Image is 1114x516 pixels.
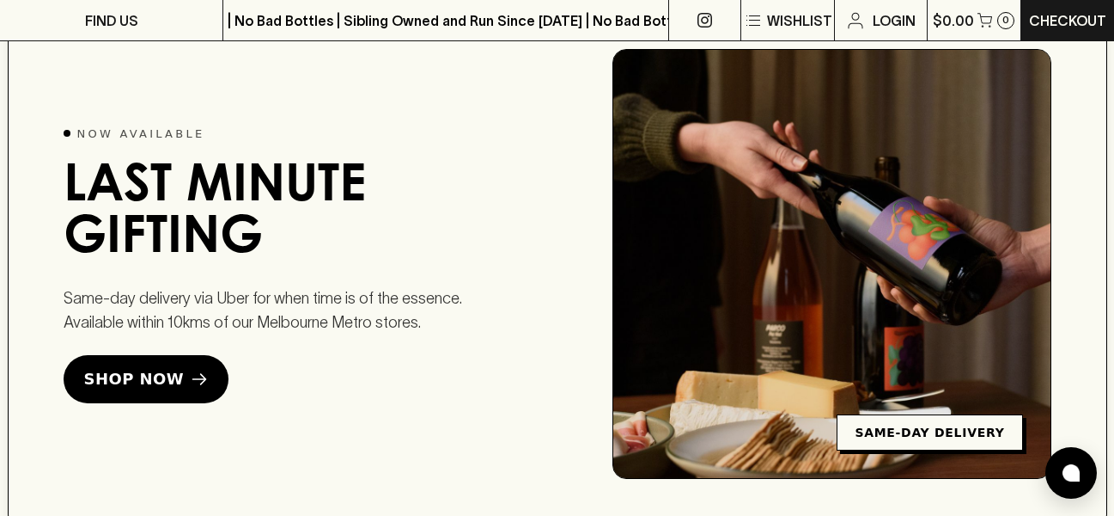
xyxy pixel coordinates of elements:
p: Wishlist [767,10,832,31]
a: Shop Now [64,355,229,403]
p: Checkout [1029,10,1106,31]
span: Same-Day Delivery [855,424,1004,441]
p: Same-day delivery via Uber for when time is of the essence. Available within 10kms of our Melbour... [64,286,476,335]
p: FIND US [85,10,138,31]
a: Premium Wine Same-Day Delivery [612,49,1051,479]
img: bubble-icon [1062,464,1080,482]
span: Shop Now [84,367,185,391]
span: NOW AVAILABLE [77,126,205,143]
p: Login [873,10,916,31]
p: $0.00 [933,10,974,31]
img: Premium Wine [613,50,1050,478]
p: 0 [1002,15,1009,25]
h2: Last Minute Gifting [64,163,476,266]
